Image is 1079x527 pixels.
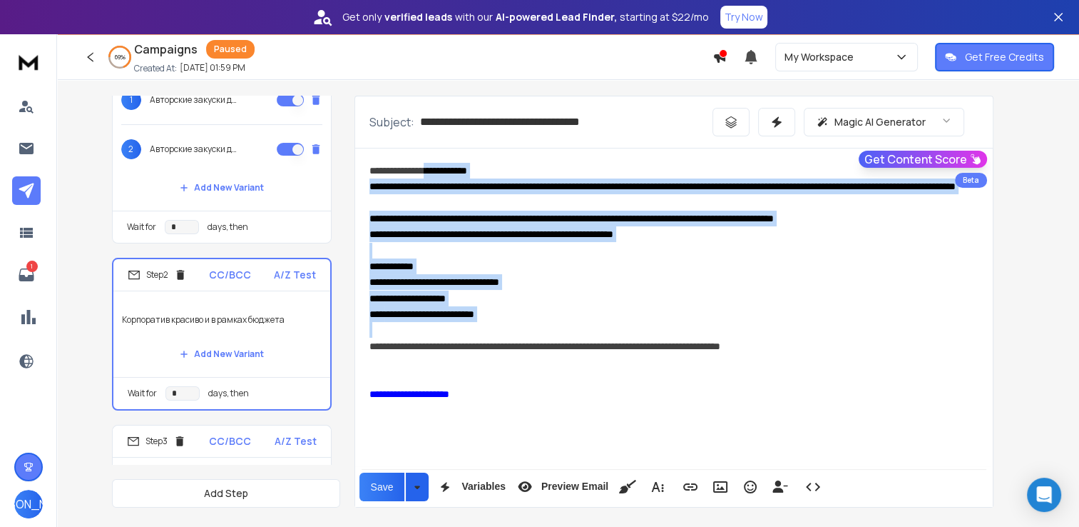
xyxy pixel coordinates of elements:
button: [PERSON_NAME] [14,490,43,518]
button: Add New Variant [168,174,275,202]
p: days, then [208,388,249,399]
h1: Campaigns [134,41,198,58]
p: My Workspace [784,50,859,64]
li: Step1CC/BCCA/Z Test1Авторские закуски для компаний Владивостока2Авторские закуски для компаний Вл... [112,34,332,244]
p: Created At: [134,63,177,74]
p: A/Z Test [275,434,317,448]
strong: AI-powered Lead Finder, [496,10,617,24]
button: Save [359,473,405,501]
div: Open Intercom Messenger [1027,478,1061,512]
p: Авторские закуски для компаний Владивостока [150,144,241,155]
img: logo [14,49,43,75]
button: Try Now [720,6,767,29]
p: Wait for [128,388,157,399]
p: Get Free Credits [965,50,1044,64]
button: Preview Email [511,473,611,501]
p: Subject: [369,114,414,131]
p: 1 [26,261,38,272]
p: Корпоратив красиво и в рамках бюджета [122,300,322,340]
button: More Text [644,473,671,501]
button: Clean HTML [614,473,641,501]
span: Variables [459,481,508,493]
div: Step 2 [128,268,187,281]
p: Magic AI Generator [834,115,926,129]
div: Beta [955,173,987,188]
button: Code View [799,473,827,501]
p: Wait for [127,221,156,233]
button: Add Step [112,479,340,508]
span: 1 [121,90,141,110]
p: CC/BCC [209,268,251,282]
button: Emoticons [737,473,764,501]
button: Insert Link (Ctrl+K) [677,473,704,501]
p: days, then [208,221,248,233]
p: Try Now [725,10,763,24]
p: Авторские закуски для компаний Владивостока [150,94,241,106]
button: Get Content Score [859,151,987,168]
span: 2 [121,139,141,159]
p: [DATE] 01:59 PM [180,62,245,74]
p: A/Z Test [274,268,316,282]
button: Insert Image (Ctrl+P) [707,473,734,501]
button: Get Free Credits [935,43,1054,71]
strong: verified leads [384,10,452,24]
div: Paused [206,40,255,59]
p: 69 % [115,53,126,61]
button: Insert Unsubscribe Link [767,473,794,501]
a: 1 [12,261,41,289]
p: Get only with our starting at $22/mo [342,10,709,24]
button: Add New Variant [168,340,275,368]
button: Magic AI Generator [804,108,964,136]
button: Variables [431,473,508,501]
span: Preview Email [538,481,611,493]
div: Step 3 [127,435,186,448]
p: CC/BCC [209,434,251,448]
li: Step2CC/BCCA/Z TestКорпоратив красиво и в рамках бюджетаAdd New VariantWait fordays, then [112,258,332,411]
